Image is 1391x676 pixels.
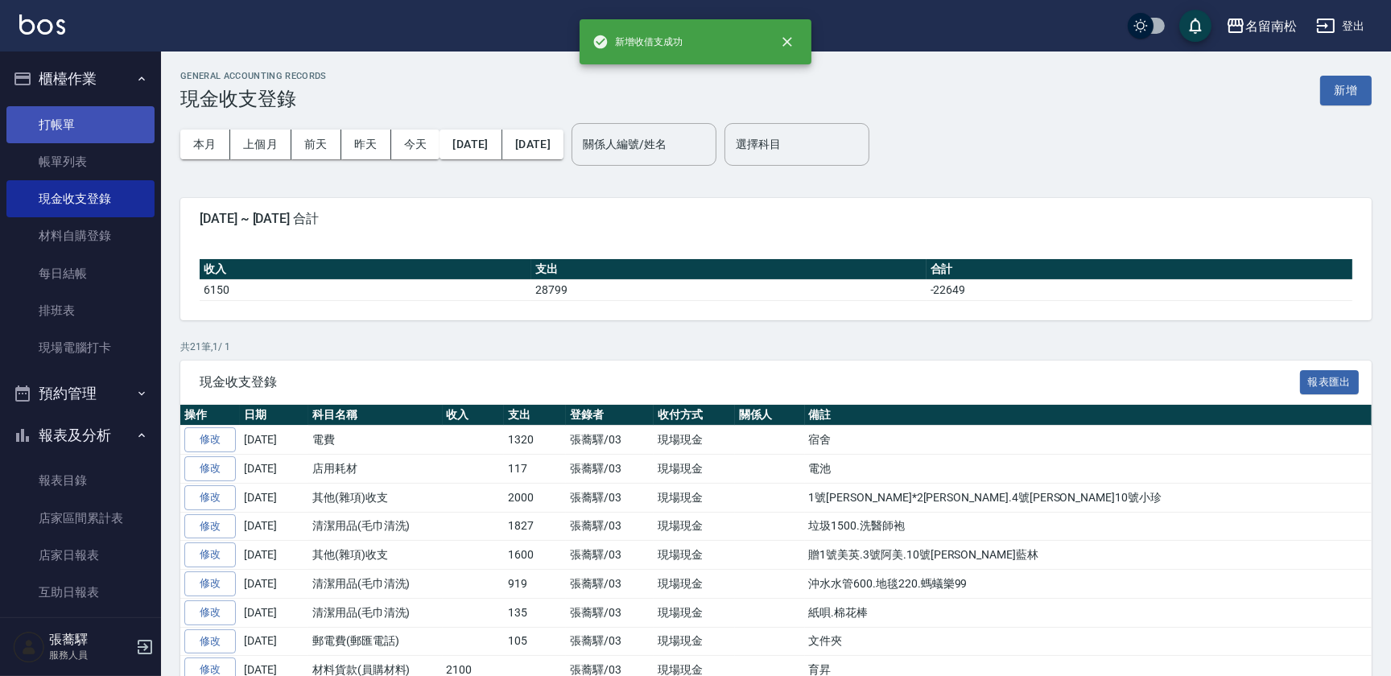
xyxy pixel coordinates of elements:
a: 修改 [184,542,236,567]
td: 紙唄.棉花棒 [805,598,1372,627]
td: 2000 [504,483,566,512]
a: 材料自購登錄 [6,217,155,254]
td: 張蕎驛/03 [566,512,654,541]
td: -22649 [927,279,1352,300]
th: 合計 [927,259,1352,280]
td: 張蕎驛/03 [566,570,654,599]
td: 28799 [531,279,927,300]
img: Person [13,631,45,663]
a: 修改 [184,571,236,596]
a: 店家日報表 [6,537,155,574]
th: 收入 [443,405,505,426]
button: 新增 [1320,76,1372,105]
button: [DATE] [502,130,563,159]
a: 報表目錄 [6,462,155,499]
td: 919 [504,570,566,599]
button: 預約管理 [6,373,155,414]
button: 登出 [1310,11,1372,41]
img: Logo [19,14,65,35]
th: 收付方式 [654,405,735,426]
td: 店用耗材 [308,455,443,484]
th: 登錄者 [566,405,654,426]
span: [DATE] ~ [DATE] 合計 [200,211,1352,227]
th: 科目名稱 [308,405,443,426]
button: 本月 [180,130,230,159]
th: 支出 [531,259,927,280]
td: 1號[PERSON_NAME]*2[PERSON_NAME].4號[PERSON_NAME]10號小珍 [805,483,1372,512]
td: 張蕎驛/03 [566,426,654,455]
td: 其他(雜項)收支 [308,541,443,570]
td: 宿舍 [805,426,1372,455]
button: 前天 [291,130,341,159]
td: [DATE] [240,483,308,512]
td: 清潔用品(毛巾清洗) [308,570,443,599]
h5: 張蕎驛 [49,632,131,648]
td: 張蕎驛/03 [566,627,654,656]
button: 名留南松 [1220,10,1303,43]
th: 日期 [240,405,308,426]
td: [DATE] [240,541,308,570]
th: 支出 [504,405,566,426]
span: 新增收借支成功 [592,34,683,50]
td: 沖水水管600.地毯220.螞蟻樂99 [805,570,1372,599]
a: 修改 [184,514,236,539]
a: 修改 [184,629,236,654]
td: 105 [504,627,566,656]
a: 店家區間累計表 [6,500,155,537]
a: 打帳單 [6,106,155,143]
td: 現場現金 [654,598,735,627]
h2: GENERAL ACCOUNTING RECORDS [180,71,327,81]
button: close [770,24,805,60]
a: 修改 [184,485,236,510]
td: 現場現金 [654,483,735,512]
td: 張蕎驛/03 [566,598,654,627]
td: 電池 [805,455,1372,484]
td: 電費 [308,426,443,455]
td: [DATE] [240,426,308,455]
a: 互助排行榜 [6,611,155,648]
button: 櫃檯作業 [6,58,155,100]
td: 135 [504,598,566,627]
a: 修改 [184,600,236,625]
td: 張蕎驛/03 [566,455,654,484]
div: 名留南松 [1245,16,1297,36]
td: [DATE] [240,570,308,599]
td: 郵電費(郵匯電話) [308,627,443,656]
td: 6150 [200,279,531,300]
td: 現場現金 [654,455,735,484]
td: 張蕎驛/03 [566,541,654,570]
th: 備註 [805,405,1372,426]
td: [DATE] [240,627,308,656]
td: 贈1號美英.3號阿美.10號[PERSON_NAME]藍林 [805,541,1372,570]
td: 清潔用品(毛巾清洗) [308,598,443,627]
td: [DATE] [240,512,308,541]
td: 張蕎驛/03 [566,483,654,512]
td: 其他(雜項)收支 [308,483,443,512]
a: 現場電腦打卡 [6,329,155,366]
td: 清潔用品(毛巾清洗) [308,512,443,541]
a: 修改 [184,427,236,452]
th: 操作 [180,405,240,426]
a: 新增 [1320,82,1372,97]
p: 共 21 筆, 1 / 1 [180,340,1372,354]
button: 今天 [391,130,440,159]
h3: 現金收支登錄 [180,88,327,110]
td: [DATE] [240,455,308,484]
th: 關係人 [735,405,805,426]
a: 修改 [184,456,236,481]
td: 文件夾 [805,627,1372,656]
td: 現場現金 [654,426,735,455]
a: 排班表 [6,292,155,329]
td: 現場現金 [654,541,735,570]
a: 每日結帳 [6,255,155,292]
button: 報表匯出 [1300,370,1360,395]
td: 1320 [504,426,566,455]
td: 現場現金 [654,512,735,541]
td: 現場現金 [654,570,735,599]
a: 帳單列表 [6,143,155,180]
a: 現金收支登錄 [6,180,155,217]
th: 收入 [200,259,531,280]
button: save [1179,10,1211,42]
a: 報表匯出 [1300,373,1360,389]
button: 報表及分析 [6,414,155,456]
